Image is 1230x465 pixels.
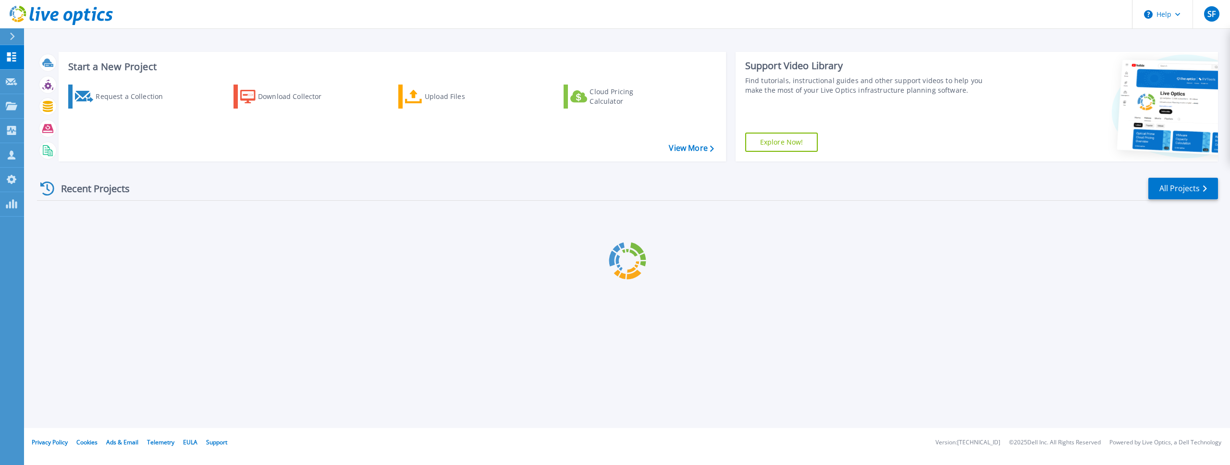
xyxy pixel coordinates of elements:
a: Ads & Email [106,438,138,446]
li: © 2025 Dell Inc. All Rights Reserved [1009,440,1101,446]
a: Cookies [76,438,98,446]
a: Privacy Policy [32,438,68,446]
a: EULA [183,438,197,446]
a: Download Collector [234,85,341,109]
a: Telemetry [147,438,174,446]
div: Find tutorials, instructional guides and other support videos to help you make the most of your L... [745,76,995,95]
div: Download Collector [258,87,335,106]
div: Support Video Library [745,60,995,72]
div: Recent Projects [37,177,143,200]
a: View More [669,144,713,153]
a: Upload Files [398,85,505,109]
div: Cloud Pricing Calculator [590,87,666,106]
h3: Start a New Project [68,61,713,72]
span: SF [1207,10,1216,18]
li: Version: [TECHNICAL_ID] [935,440,1000,446]
a: Support [206,438,227,446]
li: Powered by Live Optics, a Dell Technology [1109,440,1221,446]
div: Request a Collection [96,87,172,106]
a: Explore Now! [745,133,818,152]
a: Request a Collection [68,85,175,109]
a: All Projects [1148,178,1218,199]
div: Upload Files [425,87,502,106]
a: Cloud Pricing Calculator [564,85,671,109]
